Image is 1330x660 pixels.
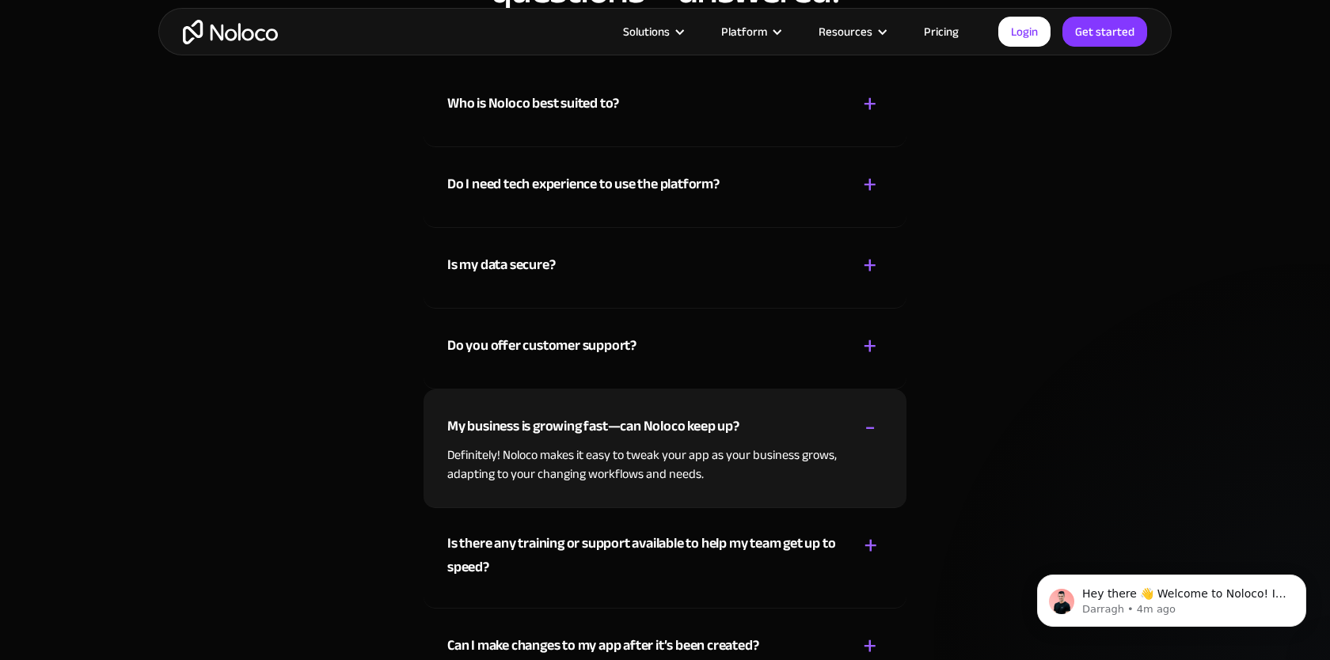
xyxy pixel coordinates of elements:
div: - [864,413,876,441]
a: Login [998,17,1051,47]
div: Is there any training or support available to help my team get up to speed? [447,532,841,579]
a: Pricing [904,21,978,42]
iframe: Intercom notifications message [1013,541,1330,652]
div: Solutions [603,21,701,42]
div: Solutions [623,21,670,42]
div: + [863,632,877,660]
div: + [863,171,877,199]
div: + [863,90,877,118]
div: + [863,332,877,360]
div: Resources [819,21,872,42]
div: Do you offer customer support? [447,334,636,358]
a: home [183,20,278,44]
div: Can I make changes to my app after it’s been created? [447,634,758,658]
div: My business is growing fast—can Noloco keep up? [447,415,739,438]
p: Definitely! Noloco makes it easy to tweak your app as your business grows, adapting to your chang... [447,446,883,484]
div: Do I need tech experience to use the platform? [447,173,720,196]
a: Get started [1062,17,1147,47]
div: Platform [701,21,799,42]
div: Platform [721,21,767,42]
div: Is my data secure? [447,253,555,277]
div: + [863,252,877,279]
div: Resources [799,21,904,42]
div: + [864,532,878,559]
div: Who is Noloco best suited to? [447,92,619,116]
